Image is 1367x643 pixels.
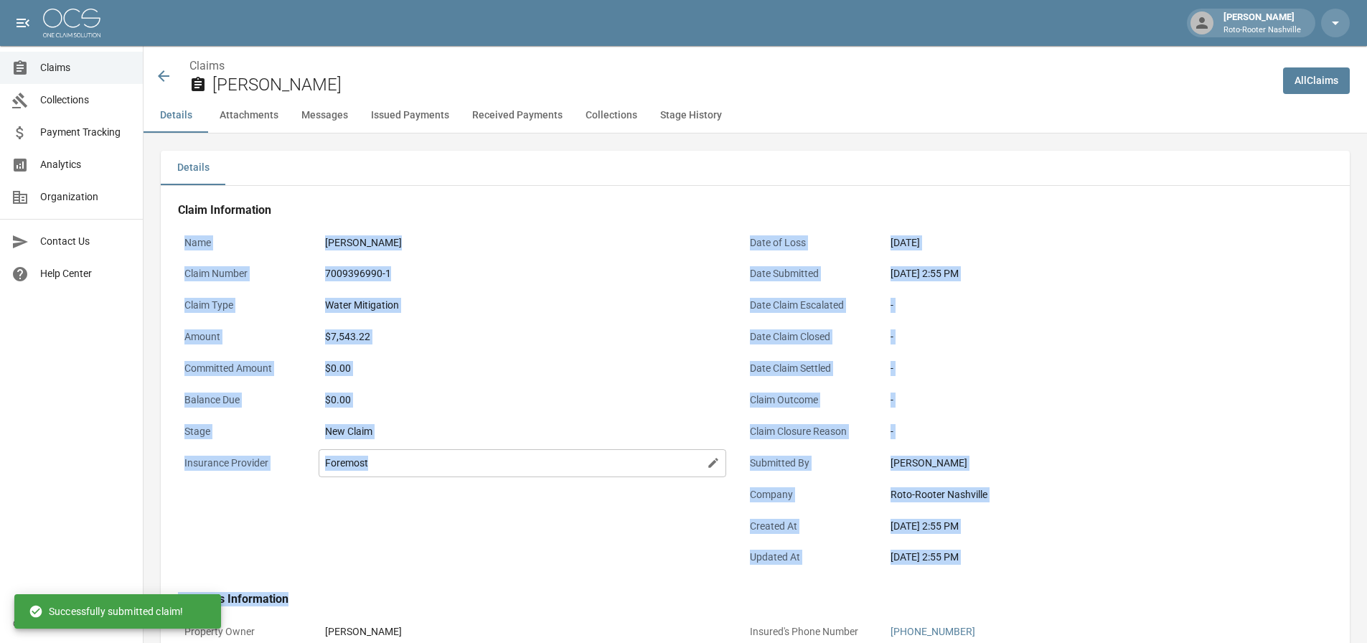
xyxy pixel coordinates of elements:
div: Water Mitigation [325,298,399,313]
span: Organization [40,189,131,205]
p: Amount [178,323,307,351]
button: open drawer [9,9,37,37]
p: Insurance Provider [178,449,307,477]
div: [PERSON_NAME] [325,624,402,639]
p: Claim Type [178,291,307,319]
p: Created At [743,512,873,540]
span: Collections [40,93,131,108]
p: Committed Amount [178,355,307,382]
p: Date Claim Escalated [743,291,873,319]
span: Payment Tracking [40,125,131,140]
button: Attachments [208,98,290,133]
h4: Insured's Information [178,592,1292,606]
span: Claims [40,60,131,75]
div: New Claim [325,424,720,439]
div: - [891,361,1285,376]
p: Date Claim Settled [743,355,873,382]
div: [PERSON_NAME] [325,235,402,250]
div: - [891,393,1285,408]
button: Details [144,98,208,133]
p: Name [178,229,307,257]
p: Stage [178,418,307,446]
span: Contact Us [40,234,131,249]
div: [PERSON_NAME] [1218,10,1307,36]
span: Analytics [40,157,131,172]
p: Updated At [743,543,873,571]
div: Roto-Rooter Nashville [891,487,1285,502]
div: - [891,298,1285,313]
p: Date Submitted [743,260,873,288]
p: Claim Closure Reason [743,418,873,446]
button: Received Payments [461,98,574,133]
p: Date Claim Closed [743,323,873,351]
div: anchor tabs [144,98,1367,133]
a: Claims [189,59,225,72]
a: AllClaims [1283,67,1350,94]
p: Claim Outcome [743,386,873,414]
div: $0.00 [325,393,720,408]
nav: breadcrumb [189,57,1272,75]
div: [DATE] 2:55 PM [891,550,1285,565]
button: Collections [574,98,649,133]
p: Claim Number [178,260,307,288]
div: [DATE] [891,235,920,250]
h2: [PERSON_NAME] [212,75,1272,95]
div: [DATE] 2:55 PM [891,266,1285,281]
a: [PHONE_NUMBER] [891,626,975,637]
button: Issued Payments [360,98,461,133]
div: Foremost [325,456,368,471]
img: ocs-logo-white-transparent.png [43,9,100,37]
h4: Claim Information [178,203,1292,217]
button: Stage History [649,98,733,133]
button: Details [161,151,225,185]
div: © 2025 One Claim Solution [13,616,130,631]
div: Successfully submitted claim! [29,599,183,624]
div: 7009396990-1 [325,266,391,281]
div: - [891,424,1285,439]
div: [DATE] 2:55 PM [891,519,1285,534]
p: Submitted By [743,449,873,477]
p: Roto-Rooter Nashville [1223,24,1301,37]
p: Company [743,481,873,509]
p: Balance Due [178,386,307,414]
button: Messages [290,98,360,133]
p: Date of Loss [743,229,873,257]
div: $0.00 [325,361,720,376]
div: - [891,329,1285,344]
div: [PERSON_NAME] [891,456,1285,471]
span: Help Center [40,266,131,281]
div: details tabs [161,151,1350,185]
div: $7,543.22 [325,329,370,344]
